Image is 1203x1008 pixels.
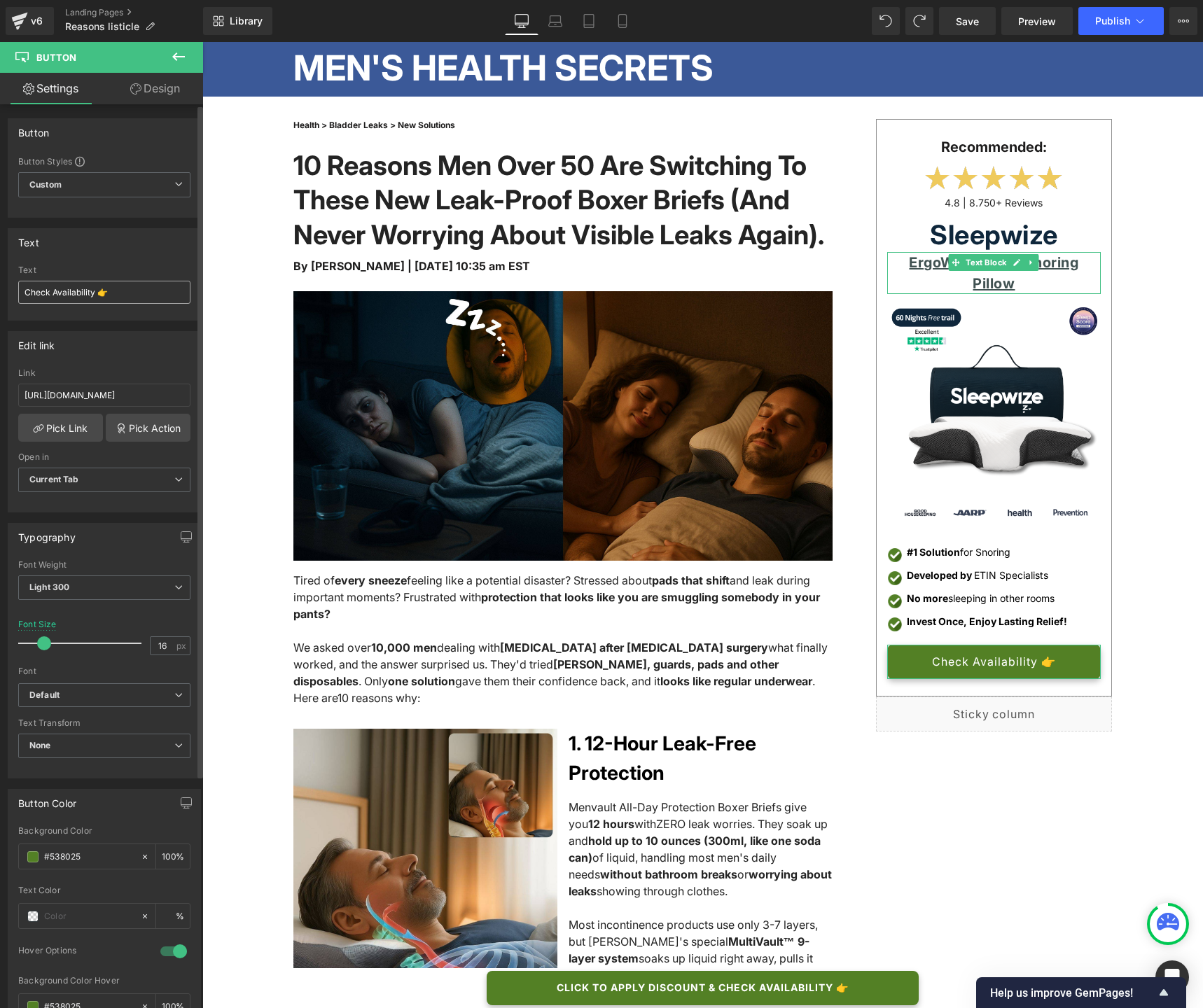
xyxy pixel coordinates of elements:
[1169,7,1197,35] button: More
[18,265,190,275] div: Text
[156,632,186,646] span: . Only
[366,687,630,745] h1: 1. 12-Hour Leak-Free Protection
[990,984,1172,1001] button: Show survey - Help us improve GemPages!
[18,619,57,629] div: Font Size
[91,78,253,88] font: Health > Bladder Leaks > New Solutions
[36,52,76,63] span: Button
[704,504,758,516] strong: #1 Solution
[235,598,298,612] span: dealing with
[6,7,54,35] a: v6
[704,550,746,562] strong: No more
[704,549,865,563] p: sleeping in other rooms
[535,825,546,839] span: or
[91,217,328,231] span: By [PERSON_NAME] | [DATE] 10:35 am EST
[739,97,844,113] strong: Recommended:
[772,527,846,539] span: ETIN Specialists
[905,7,933,35] button: Redo
[606,7,639,35] a: Mobile
[18,885,190,895] div: Text Color
[18,384,190,407] input: https://your-shop.myshopify.com
[454,775,550,789] span: ZERO leak worries
[253,632,458,646] span: gave them their confidence back, and it
[704,527,770,539] strong: Developed by
[18,718,190,728] div: Text Transform
[91,106,630,210] h1: 10 Reasons Men Over 50 Are Switching To These New Leak-Proof Boxer Briefs (And Never Worrying Abo...
[18,119,49,139] div: Button
[18,560,190,570] div: Font Weight
[685,603,899,637] a: Check Availability 👉
[505,7,538,35] a: Desktop
[990,986,1155,1000] span: Help us improve GemPages!
[176,641,188,650] span: px
[91,597,630,664] div: 10,000 men [MEDICAL_DATA] after [MEDICAL_DATA] surgery [PERSON_NAME], guards, pads and other disp...
[230,15,263,27] span: Library
[704,573,865,585] strong: Invest Once, Enjoy Lasting Relief!
[29,179,62,191] b: Custom
[284,929,716,963] a: CLICK TO APPLY DISCOUNT & CHECK AVAILABILITY 👉
[730,613,854,626] span: Check Availability 👉
[106,414,190,442] a: Pick Action
[44,909,134,924] input: Color
[366,808,574,839] span: of liquid, handling most men's daily needs
[761,212,807,229] span: Text Block
[822,212,837,229] a: Expand / Collapse
[29,740,51,750] b: None
[685,153,899,168] p: 4.8 | 8.750+ Reviews
[18,332,55,351] div: Edit link
[366,758,604,789] span: Menvault All-Day Protection Boxer Briefs give you
[366,874,630,975] div: MultiVault™ 9-layer system dries 3 times faster than other solutions.
[91,8,910,43] h2: MEN'S HEALTH SECRETS
[135,649,218,663] span: 10 reasons why:
[18,368,190,378] div: Link
[18,666,190,676] div: Font
[44,849,134,864] input: Color
[203,7,272,35] a: New Library
[156,844,190,869] div: %
[91,598,169,612] span: We asked over
[29,582,69,592] b: Light 300
[1001,7,1073,35] a: Preview
[394,842,525,856] span: showing through clothes.
[1078,7,1164,35] button: Publish
[65,7,203,18] a: Landing Pages
[104,73,206,104] a: Design
[28,12,46,30] div: v6
[156,904,190,928] div: %
[1018,14,1056,29] span: Preview
[18,524,76,543] div: Typography
[65,21,139,32] span: Reasons listicle
[366,757,630,975] div: 12 hours hold up to 10 ounces (300ml, like one soda can) without bathroom breaks worrying about l...
[354,940,646,952] span: CLICK TO APPLY DISCOUNT & CHECK AVAILABILITY 👉
[91,519,630,687] div: every sneeze pads that shift protection that looks like you are smuggling somebody in your pants?
[18,414,103,442] a: Pick Link
[91,531,132,545] span: Tired of
[872,7,900,35] button: Undo
[204,531,450,545] span: feeling like a potential disaster? Stressed about
[29,689,60,701] i: Default
[1155,960,1189,994] div: Open Intercom Messenger
[18,976,190,986] div: Background Color Hover
[956,14,979,29] span: Save
[29,474,79,484] b: Current Tab
[18,155,190,167] div: Button Styles
[728,176,856,209] strong: Sleepwize
[572,7,606,35] a: Tablet
[18,826,190,836] div: Background Color
[18,229,39,248] div: Text
[432,775,454,789] span: with
[538,7,572,35] a: Laptop
[366,876,616,906] span: Most incontinence products use only 3-7 layers, but [PERSON_NAME]'s special
[18,945,146,960] div: Hover Options
[704,503,865,517] p: for Snoring
[1095,15,1130,27] span: Publish
[18,452,190,462] div: Open in
[366,909,611,974] span: soaks up liquid right away, pulls it away from your skin, and locks it safely inside. Users stay ...
[18,790,76,809] div: Button Color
